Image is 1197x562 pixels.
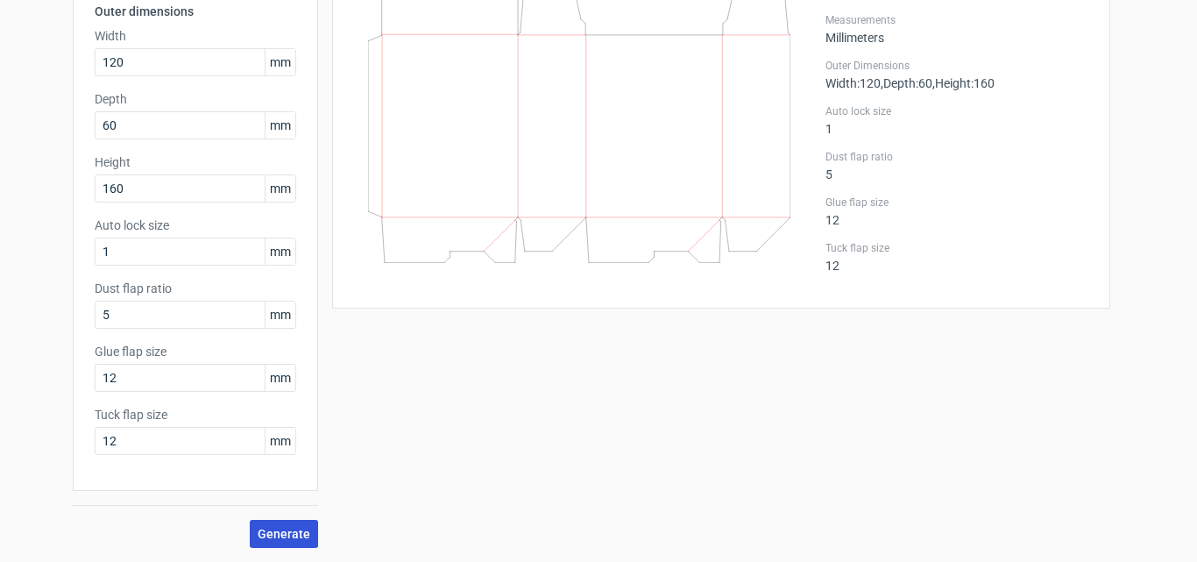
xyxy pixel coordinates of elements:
label: Outer Dimensions [825,59,1088,73]
label: Measurements [825,13,1088,27]
span: mm [265,49,295,75]
label: Glue flap size [825,196,1088,210]
span: mm [265,302,295,328]
label: Glue flap size [95,343,296,360]
span: , Depth : 60 [881,76,932,90]
button: Generate [250,520,318,548]
h3: Outer dimensions [95,3,296,20]
label: Dust flap ratio [825,150,1088,164]
div: 12 [825,196,1088,227]
span: Width : 120 [825,76,881,90]
label: Tuck flap size [95,406,296,423]
label: Depth [95,90,296,108]
label: Height [95,153,296,171]
span: mm [265,175,295,202]
label: Auto lock size [95,217,296,234]
label: Auto lock size [825,104,1088,118]
div: 12 [825,241,1088,273]
span: mm [265,365,295,391]
div: 1 [825,104,1088,136]
div: 5 [825,150,1088,181]
span: , Height : 160 [932,76,995,90]
span: mm [265,428,295,454]
span: Generate [258,528,310,540]
label: Dust flap ratio [95,280,296,297]
span: mm [265,112,295,139]
label: Tuck flap size [825,241,1088,255]
label: Width [95,27,296,45]
div: Millimeters [825,13,1088,45]
span: mm [265,238,295,265]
